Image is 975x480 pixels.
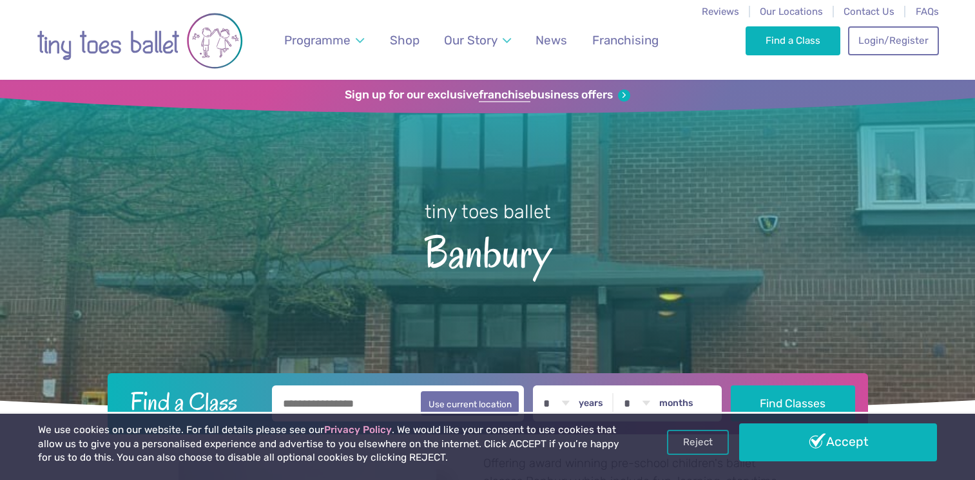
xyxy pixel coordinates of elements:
[438,25,517,55] a: Our Story
[421,391,519,416] button: Use current location
[760,6,823,17] a: Our Locations
[746,26,840,55] a: Find a Class
[592,33,659,48] span: Franchising
[444,33,497,48] span: Our Story
[586,25,664,55] a: Franchising
[345,88,630,102] a: Sign up for our exclusivefranchisebusiness offers
[731,385,855,421] button: Find Classes
[739,423,936,461] a: Accept
[284,33,351,48] span: Programme
[536,33,567,48] span: News
[916,6,939,17] a: FAQs
[390,33,420,48] span: Shop
[659,398,693,409] label: months
[579,398,603,409] label: years
[530,25,574,55] a: News
[425,201,551,223] small: tiny toes ballet
[23,225,952,277] span: Banbury
[120,385,263,418] h2: Find a Class
[37,8,243,73] img: tiny toes ballet
[324,424,392,436] a: Privacy Policy
[278,25,370,55] a: Programme
[844,6,894,17] a: Contact Us
[479,88,530,102] strong: franchise
[38,423,622,465] p: We use cookies on our website. For full details please see our . We would like your consent to us...
[702,6,739,17] a: Reviews
[848,26,938,55] a: Login/Register
[383,25,425,55] a: Shop
[667,430,729,454] a: Reject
